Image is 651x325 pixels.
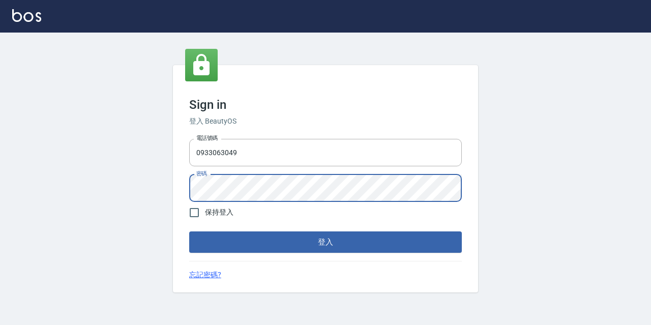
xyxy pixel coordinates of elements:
[12,9,41,22] img: Logo
[189,98,462,112] h3: Sign in
[196,170,207,178] label: 密碼
[196,134,218,142] label: 電話號碼
[189,231,462,253] button: 登入
[189,270,221,280] a: 忘記密碼?
[189,116,462,127] h6: 登入 BeautyOS
[205,207,233,218] span: 保持登入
